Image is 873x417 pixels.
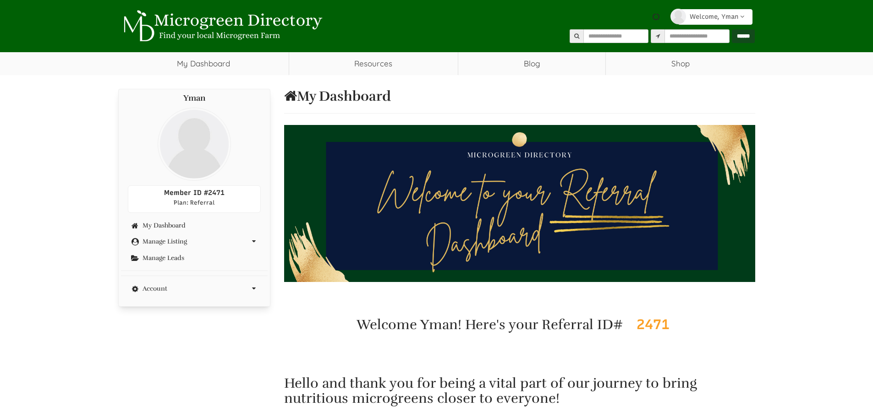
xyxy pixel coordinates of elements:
a: Welcome, Yman [678,9,752,25]
h1: My Dashboard [284,89,755,104]
a: Manage Listing [128,238,261,245]
a: My Dashboard [128,222,261,229]
a: Manage Leads [128,255,261,261]
a: Account [128,285,261,292]
a: Shop [606,52,755,75]
h4: Yman [128,94,261,103]
img: profile-profile-holder.png [158,108,231,181]
img: Microgreen Directory [118,10,324,42]
h2: Hello and thank you for being a vital part of our journey to bring nutritious microgreens closer ... [284,376,755,406]
a: Resources [289,52,458,75]
a: My Dashboard [118,52,289,75]
img: profile-profile-holder.png [670,9,686,24]
span: Member ID #2471 [164,189,225,197]
span: 2471 [637,316,670,333]
img: Referral-Dashboard.png [284,125,755,282]
span: Welcome Yman! Here's your Referral ID# [357,316,623,333]
span: Plan: Referral [174,199,214,206]
a: Blog [458,52,605,75]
